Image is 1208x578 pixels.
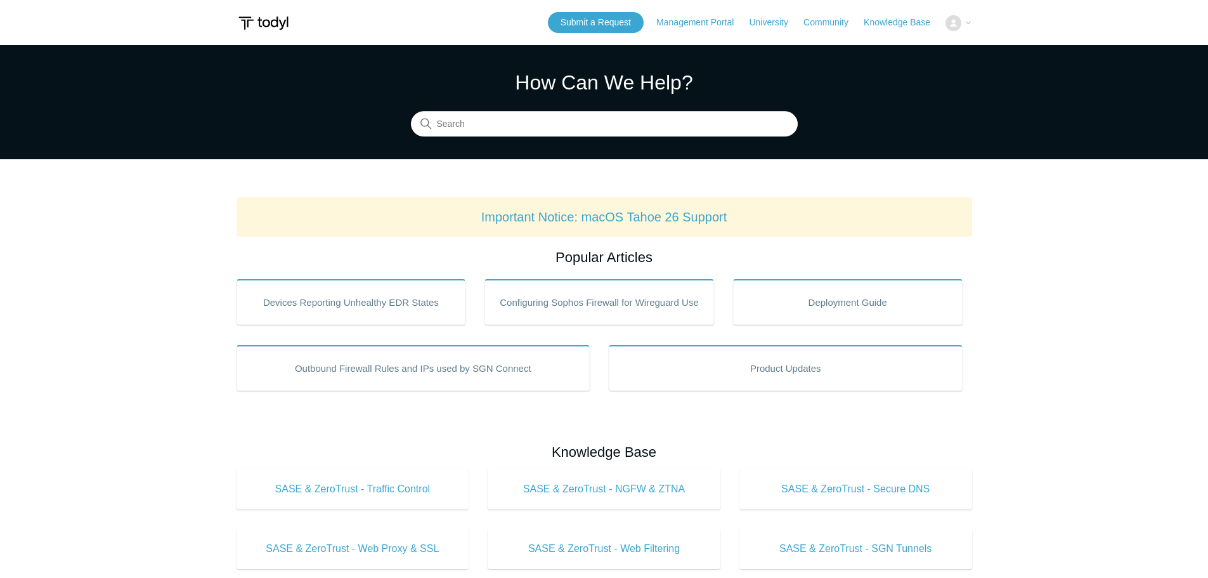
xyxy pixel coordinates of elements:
a: Deployment Guide [733,279,963,325]
h1: How Can We Help? [411,67,798,98]
a: Knowledge Base [864,16,943,29]
input: Search [411,112,798,137]
a: University [749,16,800,29]
a: SASE & ZeroTrust - Traffic Control [237,469,469,509]
span: SASE & ZeroTrust - Secure DNS [758,482,953,497]
img: Todyl Support Center Help Center home page [237,11,290,35]
a: SASE & ZeroTrust - NGFW & ZTNA [488,469,720,509]
a: Management Portal [656,16,746,29]
span: SASE & ZeroTrust - Web Filtering [507,541,701,556]
span: SASE & ZeroTrust - Web Proxy & SSL [256,541,450,556]
a: Devices Reporting Unhealthy EDR States [237,279,466,325]
a: Important Notice: macOS Tahoe 26 Support [481,210,727,224]
a: Outbound Firewall Rules and IPs used by SGN Connect [237,345,590,391]
a: SASE & ZeroTrust - Web Proxy & SSL [237,529,469,569]
span: SASE & ZeroTrust - Traffic Control [256,482,450,497]
span: SASE & ZeroTrust - SGN Tunnels [758,541,953,556]
span: SASE & ZeroTrust - NGFW & ZTNA [507,482,701,497]
a: Product Updates [609,345,963,391]
a: SASE & ZeroTrust - Secure DNS [739,469,972,509]
a: Configuring Sophos Firewall for Wireguard Use [484,279,714,325]
h2: Popular Articles [237,247,972,268]
a: Submit a Request [548,12,644,33]
a: Community [803,16,861,29]
a: SASE & ZeroTrust - SGN Tunnels [739,529,972,569]
h2: Knowledge Base [237,442,972,463]
a: SASE & ZeroTrust - Web Filtering [488,529,720,569]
